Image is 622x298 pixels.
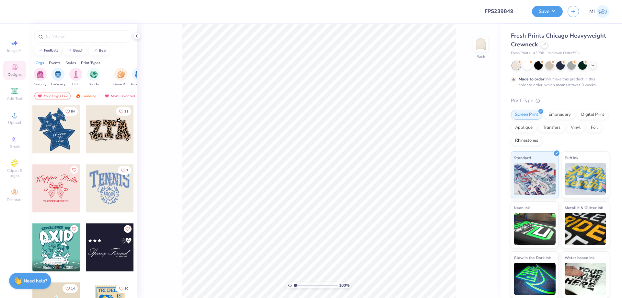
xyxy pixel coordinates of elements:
[589,5,609,18] a: MI
[511,51,530,56] span: Fresh Prints
[63,46,86,55] button: beach
[7,48,22,53] span: Image AI
[539,123,565,133] div: Transfers
[514,154,531,161] span: Standard
[131,68,146,87] button: filter button
[51,68,65,87] div: filter for Fraternity
[69,68,82,87] button: filter button
[34,46,61,55] button: football
[72,71,79,78] img: Club Image
[511,110,542,120] div: Screen Print
[49,60,61,66] div: Events
[519,76,598,88] div: We make this product in this color to order, which means it takes 8 weeks.
[565,254,594,261] span: Water based Ink
[544,110,575,120] div: Embroidery
[533,51,544,56] span: # FP88
[577,110,608,120] div: Digital Print
[116,284,131,293] button: Like
[117,71,125,78] img: Game Day Image
[10,144,20,149] span: Greek
[514,213,556,245] img: Neon Ink
[514,163,556,195] img: Standard
[532,6,563,17] button: Save
[565,263,606,295] img: Water based Ink
[75,94,81,98] img: trending.gif
[72,82,79,87] span: Club
[131,68,146,87] div: filter for Rush & Bid
[339,282,350,288] span: 100 %
[124,225,132,233] button: Like
[36,60,44,66] div: Orgs
[514,204,530,211] span: Neon Ink
[565,163,606,195] img: Puff Ink
[131,82,146,87] span: Rush & Bid
[8,120,21,125] span: Upload
[565,204,603,211] span: Metallic & Glitter Ink
[101,92,138,100] div: Most Favorited
[104,94,109,98] img: most_fav.gif
[3,168,26,178] span: Clipart & logos
[7,72,22,77] span: Designs
[596,5,609,18] img: Mark Isaac
[474,38,487,51] img: Back
[113,68,128,87] button: filter button
[99,49,107,52] div: bear
[565,213,606,245] img: Metallic & Glitter Ink
[514,263,556,295] img: Glow in the Dark Ink
[567,123,585,133] div: Vinyl
[7,96,22,101] span: Add Text
[70,166,78,174] button: Like
[38,49,43,53] img: trend_line.gif
[34,82,46,87] span: Sorority
[113,68,128,87] div: filter for Game Day
[67,49,72,53] img: trend_line.gif
[479,5,527,18] input: Untitled Design
[92,49,98,53] img: trend_line.gif
[514,254,551,261] span: Glow in the Dark Ink
[511,136,542,146] div: Rhinestones
[116,107,131,116] button: Like
[118,166,131,175] button: Like
[45,33,128,40] input: Try "Alpha"
[519,77,546,82] strong: Made to order:
[44,49,58,52] div: football
[113,82,128,87] span: Game Day
[51,68,65,87] button: filter button
[65,60,76,66] div: Styles
[51,82,65,87] span: Fraternity
[69,68,82,87] div: filter for Club
[54,71,62,78] img: Fraternity Image
[511,97,609,104] div: Print Type
[87,68,100,87] button: filter button
[587,123,602,133] div: Foil
[126,169,128,172] span: 7
[81,60,100,66] div: Print Types
[37,94,42,98] img: most_fav.gif
[511,32,606,48] span: Fresh Prints Chicago Heavyweight Crewneck
[477,54,485,60] div: Back
[87,68,100,87] div: filter for Sports
[124,287,128,290] span: 10
[89,82,99,87] span: Sports
[589,8,595,15] span: MI
[89,46,109,55] button: bear
[124,110,128,113] span: 31
[73,49,84,52] div: beach
[34,68,47,87] button: filter button
[37,71,44,78] img: Sorority Image
[63,107,78,116] button: Like
[34,92,71,100] div: Your Org's Fav
[71,110,75,113] span: 84
[135,71,143,78] img: Rush & Bid Image
[565,154,578,161] span: Puff Ink
[73,92,99,100] div: Trending
[511,123,537,133] div: Applique
[90,71,98,78] img: Sports Image
[547,51,580,56] span: Minimum Order: 50 +
[34,68,47,87] div: filter for Sorority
